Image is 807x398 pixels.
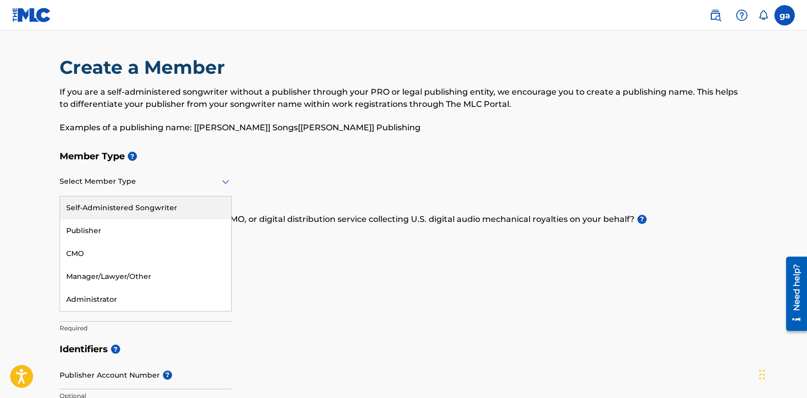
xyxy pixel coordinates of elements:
[60,56,230,79] h2: Create a Member
[60,288,231,311] div: Administrator
[756,349,807,398] iframe: Chat Widget
[60,196,231,219] div: Self-Administered Songwriter
[758,10,768,20] div: Notifications
[774,5,795,25] div: User Menu
[709,9,721,21] img: search
[637,215,647,224] span: ?
[778,252,807,334] iframe: Resource Center
[732,5,752,25] div: Help
[60,324,232,333] p: Required
[163,371,172,380] span: ?
[759,359,765,390] div: Drag
[60,86,748,110] p: If you are a self-administered songwriter without a publisher through your PRO or legal publishin...
[12,8,51,22] img: MLC Logo
[60,338,748,360] h5: Identifiers
[60,146,748,167] h5: Member Type
[60,242,231,265] div: CMO
[60,122,748,134] p: Examples of a publishing name: [[PERSON_NAME]] Songs[[PERSON_NAME]] Publishing
[60,213,748,225] p: Do you have a publisher, administrator, CMO, or digital distribution service collecting U.S. digi...
[736,9,748,21] img: help
[60,219,231,242] div: Publisher
[60,271,748,293] h5: Member Name
[111,345,120,354] span: ?
[128,152,137,161] span: ?
[60,265,231,288] div: Manager/Lawyer/Other
[705,5,726,25] a: Public Search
